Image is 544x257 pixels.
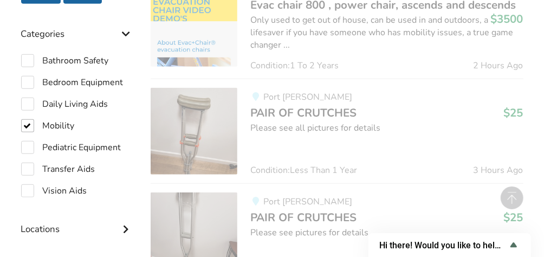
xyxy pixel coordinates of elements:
h3: $3500 [491,12,523,26]
span: Condition: 1 To 2 Years [250,61,339,70]
span: Condition: Less Than 1 Year [250,166,357,175]
div: Only used to get out of house, can be used in and outdoors, a lifesaver if you have someone who h... [250,14,523,52]
span: Port [PERSON_NAME] [263,196,352,208]
img: mobility-pair of crutches [151,88,237,175]
label: Vision Aids [21,184,87,197]
span: PAIR OF CRUTCHES [250,210,357,225]
label: Bathroom Safety [21,54,109,67]
div: Please see pictures for details [250,227,523,239]
span: Hi there! Would you like to help us improve AssistList? [379,240,507,250]
h3: $25 [504,106,523,120]
div: Please see all pictures for details [250,122,523,134]
label: Bedroom Equipment [21,76,124,89]
div: Locations [21,202,134,240]
div: Categories [21,7,134,45]
label: Transfer Aids [21,163,95,176]
label: Pediatric Equipment [21,141,121,154]
button: Show survey - Hi there! Would you like to help us improve AssistList? [379,239,520,252]
span: Port [PERSON_NAME] [263,91,352,103]
h3: $25 [504,210,523,224]
label: Daily Living Aids [21,98,108,111]
label: Mobility [21,119,75,132]
span: 3 Hours Ago [474,166,523,175]
a: mobility-pair of crutches Port [PERSON_NAME]PAIR OF CRUTCHES$25Please see all pictures for detail... [151,79,523,183]
span: PAIR OF CRUTCHES [250,105,357,120]
span: 2 Hours Ago [474,61,523,70]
